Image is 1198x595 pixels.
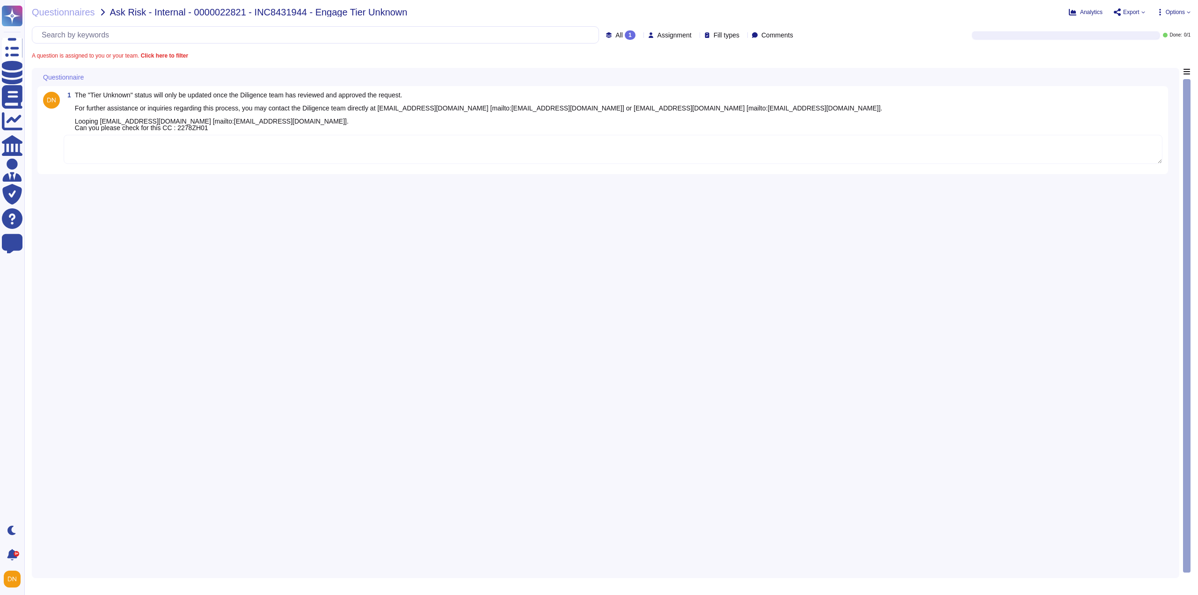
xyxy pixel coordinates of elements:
span: Ask Risk - Internal - 0000022821 - INC8431944 - Engage Tier Unknown [110,7,408,17]
img: user [4,571,21,588]
span: 0 / 1 [1184,33,1191,37]
span: 1 [64,92,71,98]
span: Fill types [714,32,739,38]
span: All [615,32,623,38]
span: Questionnaires [32,7,95,17]
span: Analytics [1080,9,1103,15]
span: Assignment [657,32,692,38]
b: Click here to filter [139,52,188,59]
span: Comments [761,32,793,38]
span: Questionnaire [43,74,84,81]
span: Done: [1169,33,1182,37]
span: Options [1166,9,1185,15]
span: A question is assigned to you or your team. [32,53,188,59]
img: user [43,92,60,109]
div: 1 [625,30,636,40]
button: user [2,569,27,589]
span: The "Tier Unknown" status will only be updated once the Diligence team has reviewed and approved ... [75,91,883,132]
div: 9+ [14,551,19,557]
span: Export [1123,9,1140,15]
input: Search by keywords [37,27,599,43]
button: Analytics [1069,8,1103,16]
